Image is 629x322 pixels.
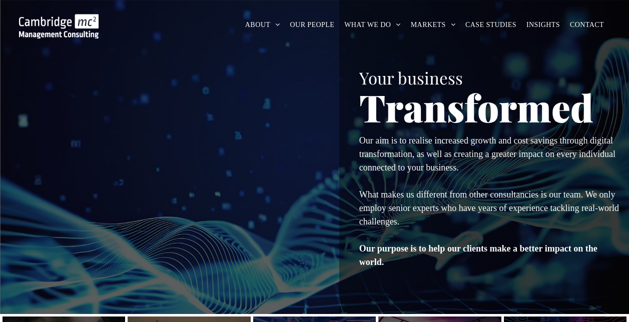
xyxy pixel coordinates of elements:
[521,17,565,32] a: INSIGHTS
[339,17,406,32] a: WHAT WE DO
[359,66,463,88] span: Your business
[359,135,615,172] span: Our aim is to realise increased growth and cost savings through digital transformation, as well a...
[285,17,340,32] a: OUR PEOPLE
[359,189,619,226] span: What makes us different from other consultancies is our team. We only employ senior experts who h...
[565,17,609,32] a: CONTACT
[19,14,99,38] img: Go to Homepage
[359,243,597,267] strong: Our purpose is to help our clients make a better impact on the world.
[240,17,285,32] a: ABOUT
[460,17,521,32] a: CASE STUDIES
[406,17,460,32] a: MARKETS
[359,82,593,132] span: Transformed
